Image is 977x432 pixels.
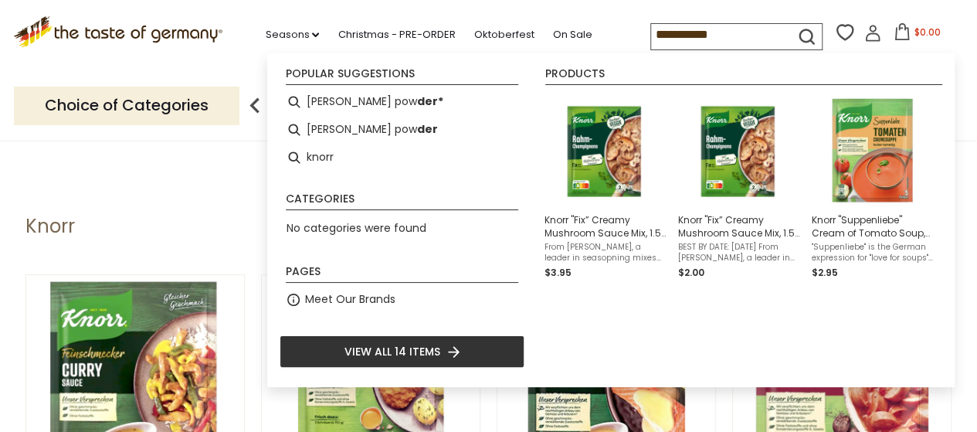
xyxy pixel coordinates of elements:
li: knorr powder* [280,88,524,116]
div: Instant Search Results [267,53,955,387]
h1: Knorr [25,215,75,238]
a: Knorr Creamy Mushroom Seasoning MixKnorr "Fix” Creamy Mushroom Sauce Mix, 1.5 ozFrom [PERSON_NAME... [544,94,666,281]
span: Knorr "Fix” Creamy Mushroom Sauce Mix, 1.5 oz - DEAL [678,213,799,240]
span: Knorr "Fix” Creamy Mushroom Sauce Mix, 1.5 oz [544,213,666,240]
li: Knorr "Suppenliebe" Cream of Tomato Soup, 2.2 oz [806,88,939,287]
li: View all 14 items [280,335,524,368]
li: Categories [286,193,518,210]
span: $0.00 [914,26,940,39]
span: $3.95 [544,266,572,279]
li: Knorr "Fix” Creamy Mushroom Sauce Mix, 1.5 oz - DEAL [672,88,806,287]
li: Knorr "Fix” Creamy Mushroom Sauce Mix, 1.5 oz [538,88,672,287]
li: knorr powder [280,116,524,144]
img: previous arrow [239,90,270,121]
b: der [417,121,438,138]
li: Products [545,68,942,85]
span: "Suppenliebe" is the German expression for "love for soups" and the [PERSON_NAME] tomato cream so... [812,242,933,264]
a: Seasons [265,26,319,43]
a: Knorr "Suppenliebe" Cream of Tomato Soup, 2.2 oz"Suppenliebe" is the German expression for "love ... [812,94,933,281]
button: $0.00 [884,23,950,46]
a: Knorr Creamy Mushroom Seasoning MixKnorr "Fix” Creamy Mushroom Sauce Mix, 1.5 oz - DEALBEST BY DA... [678,94,799,281]
img: Knorr Creamy Mushroom Seasoning Mix [683,94,795,206]
li: knorr [280,144,524,172]
p: Choice of Categories [14,87,239,124]
a: Christmas - PRE-ORDER [338,26,455,43]
a: Meet Our Brands [305,291,395,308]
li: Pages [286,266,518,283]
span: BEST BY DATE: [DATE] From [PERSON_NAME], a leader in seasopning mixes specially created to flavor... [678,242,799,264]
li: Meet Our Brands [280,286,524,314]
li: Popular suggestions [286,68,518,85]
img: Knorr Creamy Mushroom Seasoning Mix [549,94,661,206]
span: $2.00 [678,266,704,279]
span: No categories were found [287,220,426,236]
span: From [PERSON_NAME], a leader in seasopning mixes specially created to flavor specific dishes, com... [544,242,666,264]
a: Oktoberfest [473,26,534,43]
span: $2.95 [812,266,838,279]
a: On Sale [552,26,592,43]
span: Knorr "Suppenliebe" Cream of Tomato Soup, 2.2 oz [812,213,933,240]
span: View all 14 items [344,343,440,360]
